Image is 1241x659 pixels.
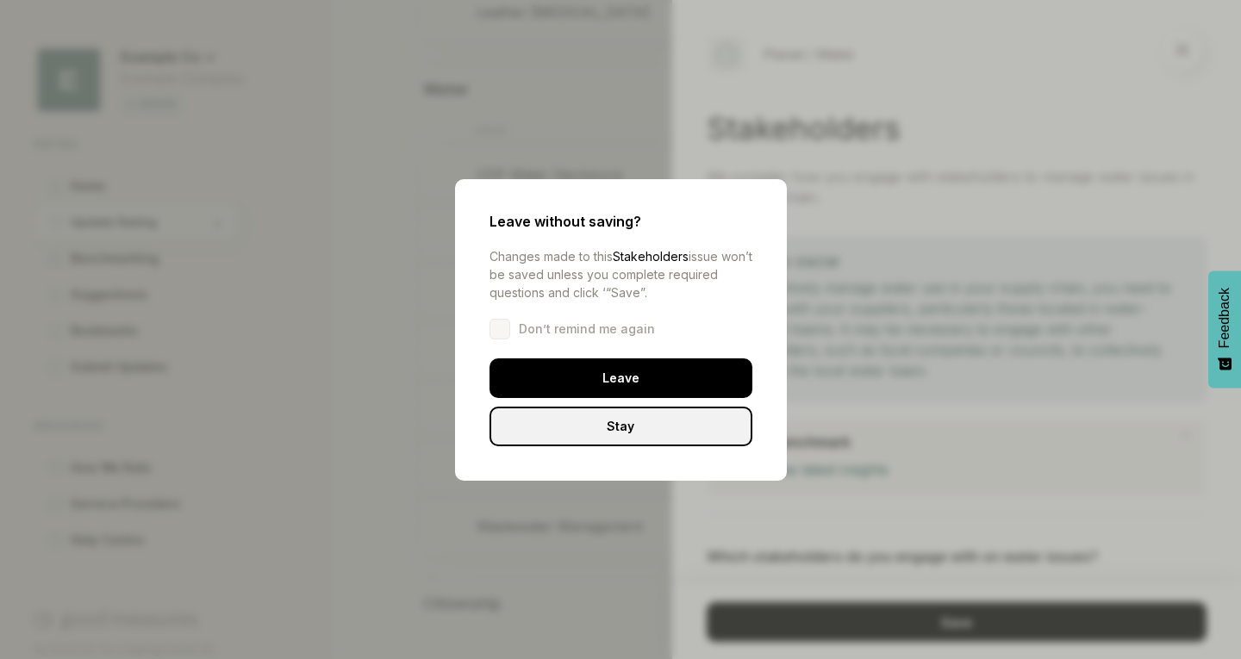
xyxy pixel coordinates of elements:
[1208,270,1241,388] button: Feedback - Show survey
[490,407,752,446] div: Stay
[490,249,752,300] span: Changes made to this issue won’t be saved unless you complete required questions and click ‘“Save”.
[613,249,689,264] span: Stakeholders
[519,320,655,338] span: Don’t remind me again
[1217,288,1232,348] span: Feedback
[490,214,752,230] div: Leave without saving?
[490,358,752,398] div: Leave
